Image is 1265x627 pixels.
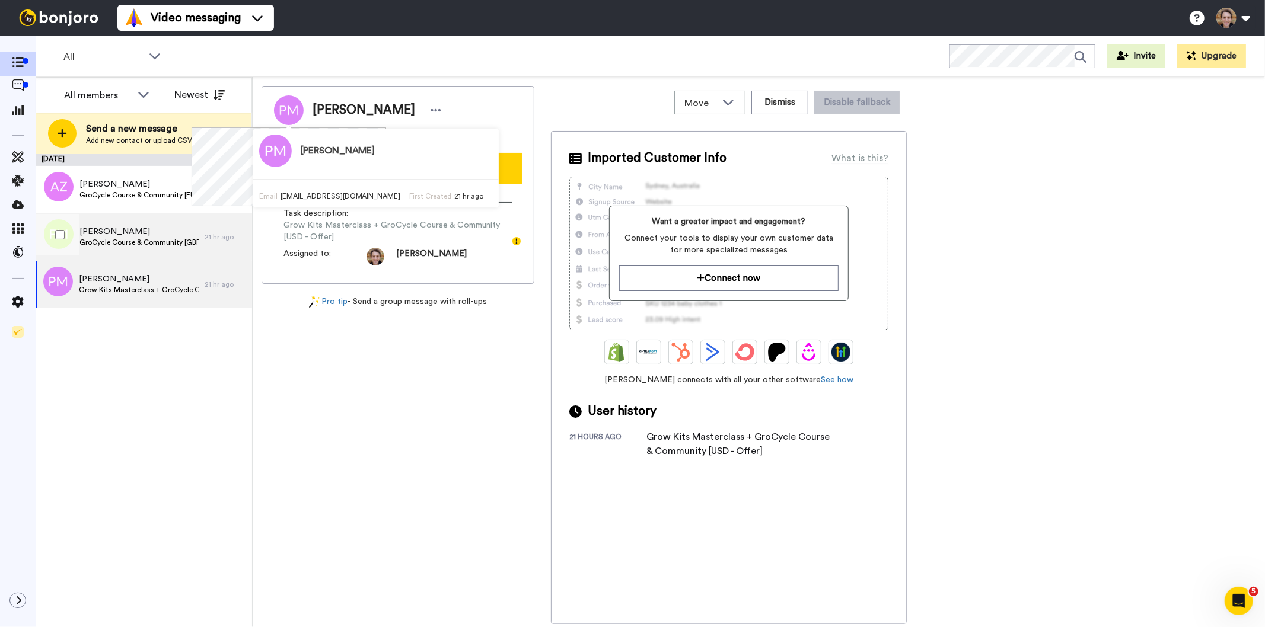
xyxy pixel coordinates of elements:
img: Image of Pauline Mattern [259,135,292,167]
span: 21 hr ago [455,193,484,200]
img: Drip [799,343,818,362]
div: 21 hours ago [569,432,646,458]
div: 21 hr ago [205,232,246,242]
span: GroCycle Course & Community [GBP Offer] [79,238,199,247]
span: [PERSON_NAME] [79,226,199,238]
span: Add new contact or upload CSV [86,136,192,145]
img: ConvertKit [735,343,754,362]
div: [DATE] [36,154,252,166]
span: Move [684,96,716,110]
a: Pro tip [309,296,348,308]
img: GoHighLevel [831,343,850,362]
span: Imported Customer Info [588,149,727,167]
img: Shopify [607,343,626,362]
div: All members [64,88,132,103]
span: First Created [410,193,452,200]
img: Patreon [767,343,786,362]
img: bj-logo-header-white.svg [14,9,103,26]
span: Want a greater impact and engagement? [619,216,838,228]
span: [PERSON_NAME] connects with all your other software [569,374,888,386]
button: Disable fallback [814,91,900,114]
div: 21 hr ago [205,280,246,289]
button: Connect now [619,265,838,291]
span: Task description : [283,207,367,219]
span: 5 [1249,587,1258,596]
span: [PERSON_NAME] [313,101,415,119]
span: [PERSON_NAME] [396,248,467,265]
span: Send a new message [86,121,192,136]
span: [EMAIL_ADDRESS][DOMAIN_NAME] [281,193,401,200]
img: Checklist.svg [12,326,24,338]
img: e73ce963-af64-4f34-a3d2-9acdfc157b43-1553003914.jpg [367,248,384,265]
span: Assigned to: [283,248,367,265]
span: [PERSON_NAME] [79,178,199,190]
span: Grow Kits Masterclass + GroCycle Course & Community [USD - Offer] [79,285,199,295]
button: Invite [1107,44,1165,68]
h3: [PERSON_NAME] [301,146,375,156]
div: What is this? [831,151,888,165]
div: Grow Kits Masterclass + GroCycle Course & Community [USD - Offer] [646,430,836,458]
span: [PERSON_NAME] [79,273,199,285]
button: Dismiss [751,91,808,114]
span: Email [259,193,278,200]
img: pm.png [43,267,73,296]
span: All [63,50,143,64]
span: Video messaging [151,9,241,26]
img: Ontraport [639,343,658,362]
button: Upgrade [1177,44,1246,68]
button: Newest [165,83,234,107]
img: magic-wand.svg [309,296,320,308]
img: vm-color.svg [125,8,144,27]
div: - Send a group message with roll-ups [262,296,534,308]
iframe: Intercom live chat [1225,587,1253,615]
img: Image of Pauline Mattern [274,95,304,125]
span: User history [588,402,657,420]
img: Hubspot [671,343,690,362]
img: ActiveCampaign [703,343,722,362]
span: Grow Kits Masterclass + GroCycle Course & Community [USD - Offer] [283,219,512,243]
a: See how [821,376,853,384]
div: Tooltip anchor [511,236,522,247]
span: Connect your tools to display your own customer data for more specialized messages [619,232,838,256]
img: az.png [44,172,74,201]
span: GroCycle Course & Community [EURO - Offer] [79,190,199,200]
